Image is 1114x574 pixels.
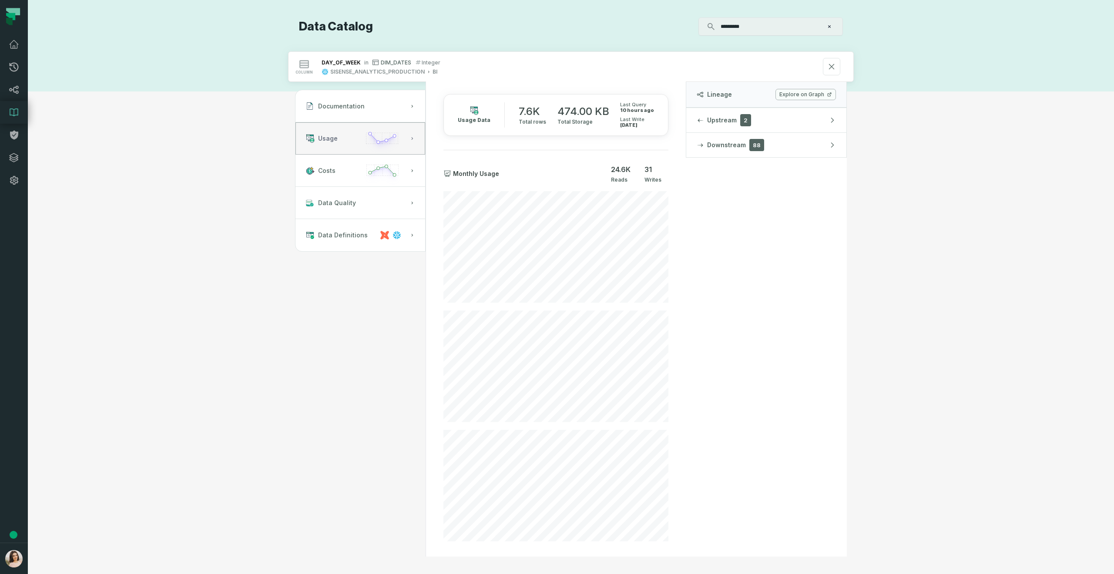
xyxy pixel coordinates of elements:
span: Last Write [620,117,654,122]
button: Upstream2 [686,108,846,132]
span: DIM_DATES [381,59,411,66]
div: Tooltip anchor [10,531,17,539]
span: Total rows [519,118,546,125]
span: integer [422,59,440,66]
div: Monthly Usage [443,169,601,178]
span: Writes [644,176,661,183]
div: SISENSE_ANALYTICS_PRODUCTION [330,68,425,75]
h1: Data Catalog [299,19,373,34]
span: 24.6K [611,164,631,175]
button: Clear search query [825,22,834,31]
button: Downstream88 [686,133,846,157]
span: 2 [740,114,751,126]
span: 474.00 KB [557,105,609,118]
span: Usage Data [458,117,490,124]
span: 7.6K [519,105,546,118]
div: DAY_OF_WEEK [322,59,361,66]
span: Lineage [707,90,732,99]
span: Downstream [707,141,746,149]
span: Upstream [707,116,737,125]
span: Documentation [318,102,365,111]
span: Data Definitions [318,231,368,240]
span: in [364,59,369,66]
span: 31 [644,164,661,175]
span: Reads [611,176,631,183]
div: BI [433,68,437,75]
span: Costs [318,166,336,175]
span: column [295,70,313,74]
button: columnDAY_OF_WEEKinDIM_DATESintegerSISENSE_ANALYTICS_PRODUCTIONBI [289,52,853,81]
span: Data Quality [318,199,356,207]
a: Explore on Graph [775,89,836,100]
relative-time: Sep 10, 2025, 11:04 AM GMT+3 [620,122,638,128]
span: Total Storage [557,118,609,125]
span: Usage [318,134,338,143]
relative-time: Sep 11, 2025, 3:39 AM GMT+3 [620,107,654,113]
img: avatar of Kateryna Viflinzider [5,550,23,567]
span: 88 [749,139,764,151]
span: Last Query [620,102,654,107]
